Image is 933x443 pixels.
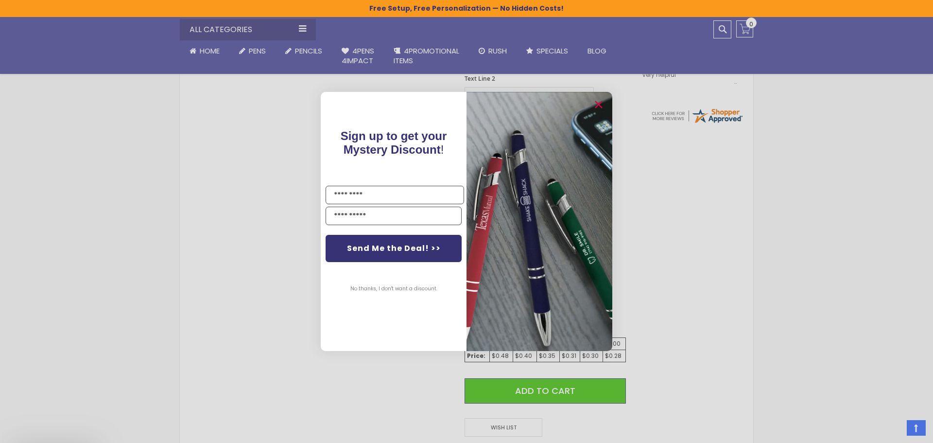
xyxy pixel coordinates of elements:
span: ! [341,129,447,156]
span: Sign up to get your Mystery Discount [341,129,447,156]
button: Close dialog [591,97,606,112]
img: pop-up-image [466,92,612,351]
button: No thanks, I don't want a discount. [346,277,442,301]
button: Send Me the Deal! >> [326,235,462,262]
